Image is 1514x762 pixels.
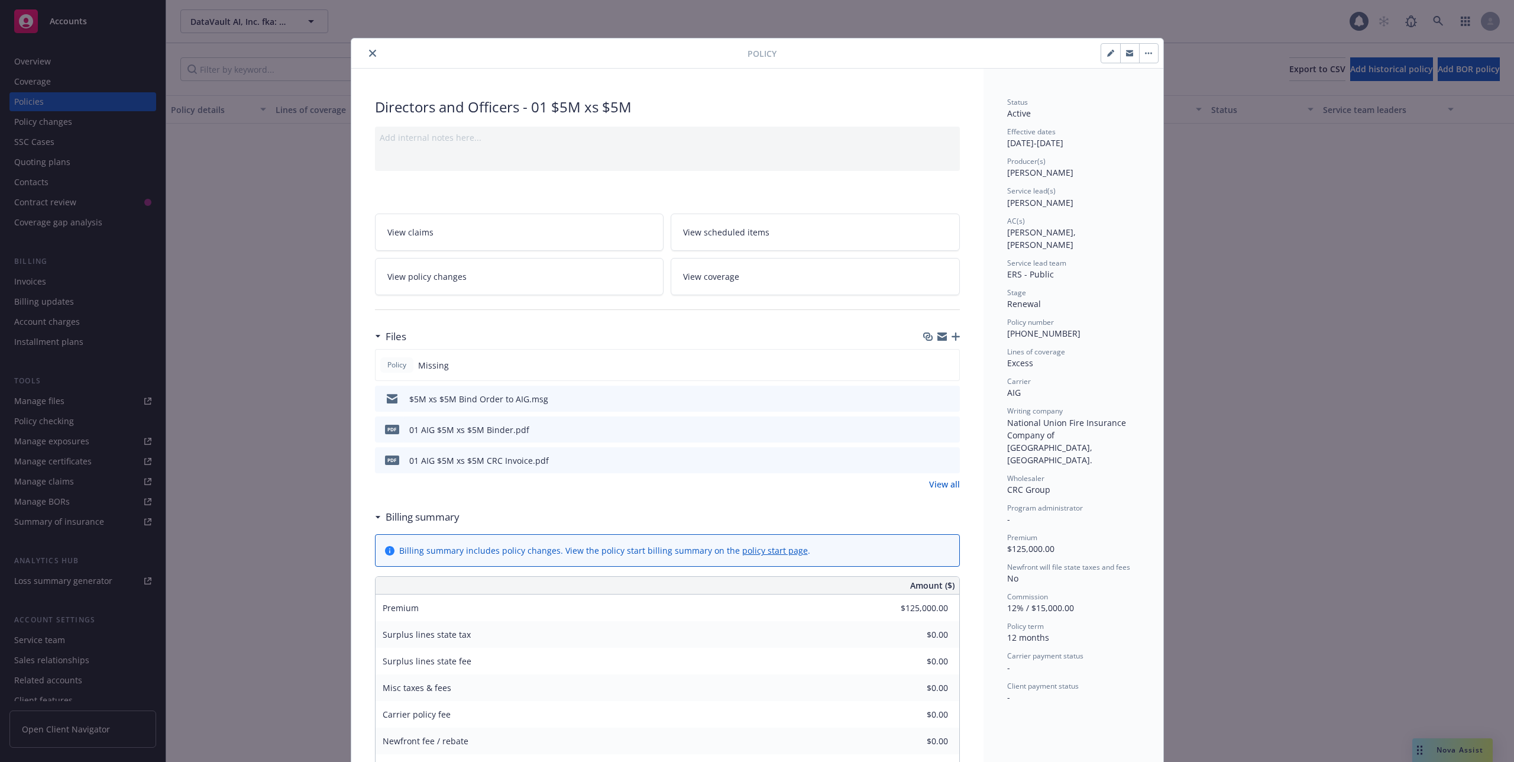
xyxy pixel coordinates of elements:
span: Newfront will file state taxes and fees [1007,562,1130,572]
span: Newfront fee / rebate [383,735,468,747]
button: download file [926,424,935,436]
span: AIG [1007,387,1021,398]
span: Carrier policy fee [383,709,451,720]
a: policy start page [742,545,808,556]
div: [DATE] - [DATE] [1007,127,1140,149]
span: Active [1007,108,1031,119]
span: Policy [748,47,777,60]
input: 0.00 [878,653,955,670]
span: pdf [385,456,399,464]
span: - [1007,662,1010,673]
input: 0.00 [878,706,955,724]
span: View policy changes [387,270,467,283]
span: Stage [1007,288,1026,298]
span: Effective dates [1007,127,1056,137]
span: Client payment status [1007,681,1079,691]
input: 0.00 [878,679,955,697]
span: Wholesaler [1007,473,1044,483]
a: View all [929,478,960,490]
span: Policy term [1007,621,1044,631]
h3: Files [386,329,406,344]
span: Lines of coverage [1007,347,1065,357]
span: National Union Fire Insurance Company of [GEOGRAPHIC_DATA], [GEOGRAPHIC_DATA]. [1007,417,1128,466]
span: Premium [383,602,419,614]
button: preview file [944,393,955,405]
span: Misc taxes & fees [383,682,451,693]
span: Renewal [1007,298,1041,309]
span: Carrier payment status [1007,651,1083,661]
button: download file [926,454,935,467]
a: View policy changes [375,258,664,295]
div: Add internal notes here... [380,131,955,144]
span: Writing company [1007,406,1063,416]
button: download file [926,393,935,405]
input: 0.00 [878,599,955,617]
span: $125,000.00 [1007,543,1054,554]
div: Files [375,329,406,344]
span: Service lead team [1007,258,1066,268]
div: Billing summary [375,509,460,525]
span: Policy number [1007,317,1054,327]
span: Missing [418,359,449,372]
div: Directors and Officers - 01 $5M xs $5M [375,97,960,117]
a: View coverage [671,258,960,295]
span: [PHONE_NUMBER] [1007,328,1080,339]
span: Status [1007,97,1028,107]
span: [PERSON_NAME] [1007,167,1073,178]
span: [PERSON_NAME], [PERSON_NAME] [1007,227,1078,250]
span: - [1007,692,1010,703]
span: Surplus lines state fee [383,656,471,667]
a: View claims [375,214,664,251]
span: View claims [387,226,434,238]
button: preview file [944,454,955,467]
span: Commission [1007,592,1048,602]
span: Surplus lines state tax [383,629,471,640]
span: Amount ($) [910,579,955,592]
div: Excess [1007,357,1140,369]
span: Service lead(s) [1007,186,1056,196]
span: CRC Group [1007,484,1050,495]
input: 0.00 [878,626,955,644]
span: Producer(s) [1007,156,1046,166]
span: Program administrator [1007,503,1083,513]
h3: Billing summary [386,509,460,525]
span: [PERSON_NAME] [1007,197,1073,208]
a: View scheduled items [671,214,960,251]
div: 01 AIG $5M xs $5M CRC Invoice.pdf [409,454,549,467]
button: close [365,46,380,60]
span: Policy [385,360,409,370]
span: Premium [1007,532,1037,543]
span: AC(s) [1007,216,1025,226]
span: View scheduled items [683,226,769,238]
span: Carrier [1007,376,1031,386]
div: 01 AIG $5M xs $5M Binder.pdf [409,424,529,436]
span: 12 months [1007,632,1049,643]
span: pdf [385,425,399,434]
span: 12% / $15,000.00 [1007,602,1074,614]
span: - [1007,514,1010,525]
input: 0.00 [878,732,955,750]
div: Billing summary includes policy changes. View the policy start billing summary on the . [399,544,810,557]
span: ERS - Public [1007,269,1054,280]
div: $5M xs $5M Bind Order to AIG.msg [409,393,548,405]
button: preview file [944,424,955,436]
span: View coverage [683,270,739,283]
span: No [1007,573,1018,584]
